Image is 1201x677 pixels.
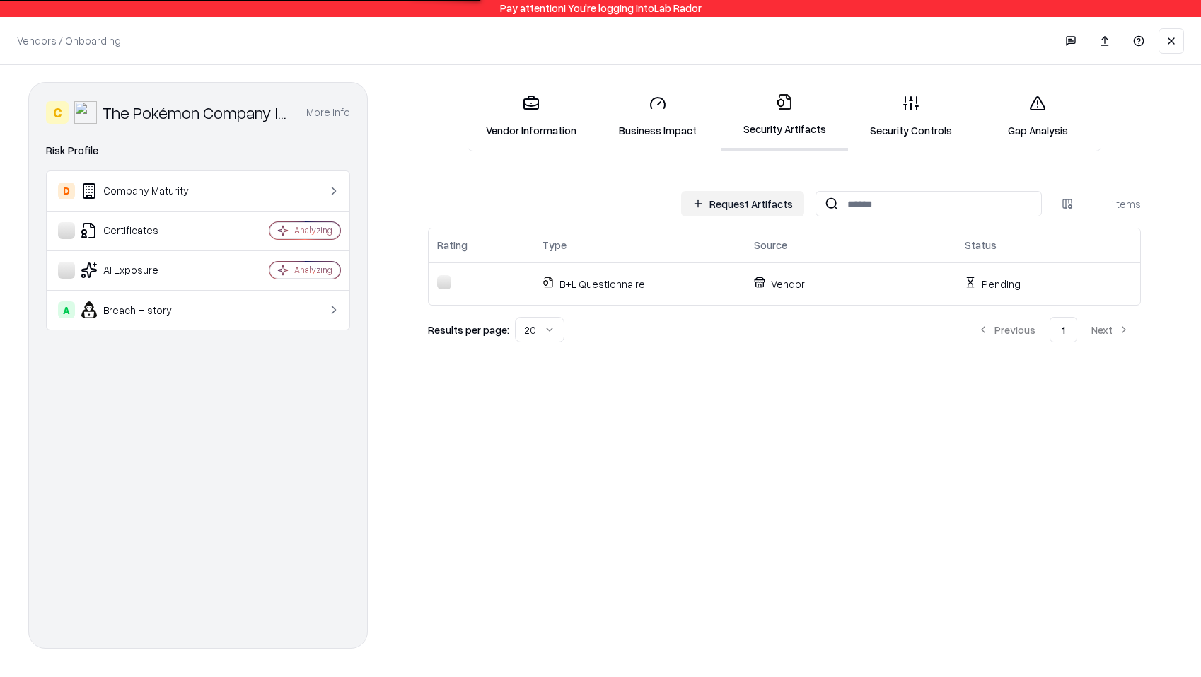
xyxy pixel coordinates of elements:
a: Security Controls [848,83,975,149]
a: Security Artifacts [721,82,847,151]
p: Vendors / Onboarding [17,33,121,48]
button: Request Artifacts [681,191,804,216]
p: B+L Questionnaire [543,277,737,291]
div: Analyzing [294,264,332,276]
div: AI Exposure [58,262,227,279]
div: Status [965,238,997,253]
div: Certificates [58,222,227,239]
div: The Pokémon Company International [103,101,289,124]
nav: pagination [966,317,1141,342]
div: Company Maturity [58,183,227,199]
div: C [46,101,69,124]
a: Business Impact [594,83,721,149]
p: Vendor [754,277,948,291]
div: Risk Profile [46,142,350,159]
p: Pending [965,277,1106,291]
div: 1 items [1084,197,1141,212]
a: Gap Analysis [975,83,1101,149]
a: Vendor Information [468,83,594,149]
div: Breach History [58,301,227,318]
div: Source [754,238,787,253]
div: Rating [437,238,468,253]
img: The Pokémon Company International [74,101,97,124]
div: Type [543,238,567,253]
div: D [58,183,75,199]
div: Analyzing [294,224,332,236]
div: A [58,301,75,318]
p: Results per page: [428,323,509,337]
button: More info [306,100,350,125]
button: 1 [1050,317,1077,342]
